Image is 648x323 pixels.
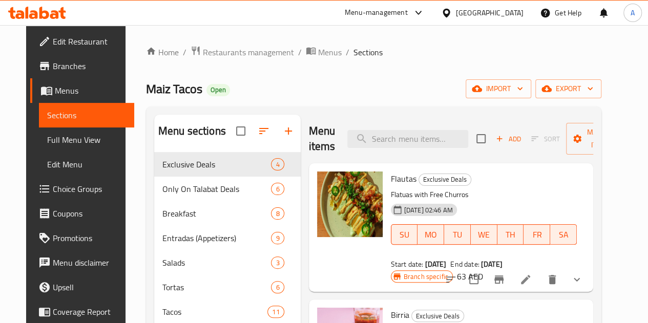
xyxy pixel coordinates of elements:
[474,82,523,95] span: import
[268,307,283,317] span: 11
[571,273,583,286] svg: Show Choices
[574,126,626,152] span: Manage items
[154,275,301,299] div: Tortas6
[550,224,577,245] button: SA
[391,171,416,186] span: Flautas
[353,46,383,58] span: Sections
[535,79,601,98] button: export
[566,123,635,155] button: Manage items
[487,267,511,292] button: Branch-specific-item
[162,158,271,170] span: Exclusive Deals
[438,267,463,292] button: sort-choices
[448,227,467,242] span: TU
[444,224,471,245] button: TU
[470,128,492,149] span: Select section
[271,283,283,292] span: 6
[146,46,601,59] nav: breadcrumb
[544,82,593,95] span: export
[39,152,134,177] a: Edit Menu
[463,269,485,290] span: Select to update
[162,207,271,220] span: Breakfast
[395,227,414,242] span: SU
[318,46,342,58] span: Menus
[154,152,301,177] div: Exclusive Deals4
[494,133,522,145] span: Add
[400,205,457,215] span: [DATE] 02:46 AM
[481,257,503,271] b: [DATE]
[30,78,134,103] a: Menus
[162,306,267,318] span: Tacos
[271,281,284,293] div: items
[39,127,134,152] a: Full Menu View
[456,7,524,18] div: [GEOGRAPHIC_DATA]
[47,158,126,170] span: Edit Menu
[271,258,283,268] span: 3
[230,120,252,142] span: Select all sections
[276,119,301,143] button: Add section
[162,256,271,269] span: Salads
[391,188,577,201] p: Flatuas with Free Churros
[528,227,546,242] span: FR
[206,85,230,94] span: Open
[271,232,284,244] div: items
[55,84,126,97] span: Menus
[203,46,294,58] span: Restaurants management
[53,183,126,195] span: Choice Groups
[30,29,134,54] a: Edit Restaurant
[471,224,497,245] button: WE
[183,46,186,58] li: /
[400,272,452,282] span: Branch specific
[53,35,126,48] span: Edit Restaurant
[450,257,479,271] span: End date:
[271,158,284,170] div: items
[162,232,271,244] span: Entradas (Appetizers)
[391,307,409,322] span: Birria
[347,130,468,148] input: search
[146,77,202,100] span: Maiz Tacos
[466,79,531,98] button: import
[271,209,283,219] span: 8
[271,233,283,243] span: 9
[162,281,271,293] span: Tortas
[419,174,471,185] span: Exclusive Deals
[271,256,284,269] div: items
[30,275,134,299] a: Upsell
[492,131,525,147] button: Add
[417,224,444,245] button: MO
[271,184,283,194] span: 6
[419,174,471,186] div: Exclusive Deals
[53,60,126,72] span: Branches
[501,227,520,242] span: TH
[412,310,464,322] span: Exclusive Deals
[411,310,464,322] div: Exclusive Deals
[154,201,301,226] div: Breakfast8
[298,46,302,58] li: /
[30,201,134,226] a: Coupons
[154,250,301,275] div: Salads3
[631,7,635,18] span: A
[162,183,271,195] span: Only On Talabat Deals
[191,46,294,59] a: Restaurants management
[47,109,126,121] span: Sections
[540,267,565,292] button: delete
[30,226,134,250] a: Promotions
[492,131,525,147] span: Add item
[30,177,134,201] a: Choice Groups
[30,250,134,275] a: Menu disclaimer
[317,171,383,237] img: Flautas
[206,84,230,96] div: Open
[425,257,446,271] b: [DATE]
[497,224,524,245] button: TH
[271,183,284,195] div: items
[391,224,418,245] button: SU
[565,267,589,292] button: show more
[271,207,284,220] div: items
[346,46,349,58] li: /
[47,134,126,146] span: Full Menu View
[252,119,276,143] span: Sort sections
[345,7,408,19] div: Menu-management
